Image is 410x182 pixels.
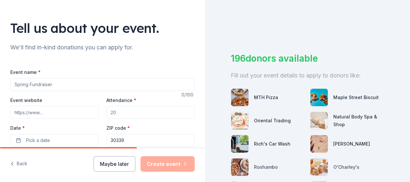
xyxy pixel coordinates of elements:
img: photo for Oriental Trading [231,112,249,129]
label: ZIP code [106,125,130,131]
label: Attendance [106,97,136,104]
div: Fill out your event details to apply to donors like: [231,70,384,81]
div: Tell us about your event. [10,19,195,37]
div: Natural Body Spa & Shop [333,113,384,128]
input: Spring Fundraiser [10,78,195,91]
button: Back [10,157,27,171]
div: MTH Pizza [254,94,278,101]
img: photo for Maple Street Biscuit [310,89,328,106]
input: 20 [106,106,195,119]
label: Event name [10,69,41,76]
span: Pick a date [26,136,50,144]
img: photo for Rich's Car Wash [231,135,249,153]
div: Rich's Car Wash [254,140,290,148]
div: [PERSON_NAME] [333,140,370,148]
label: Event website [10,97,42,104]
button: Maybe later [93,156,135,172]
img: photo for Natural Body Spa & Shop [310,112,328,129]
button: Pick a date [10,134,99,147]
img: photo for MTH Pizza [231,89,249,106]
img: photo for Kendra Scott [310,135,328,153]
input: 12345 (U.S. only) [106,134,195,147]
div: Maple Street Biscuit [333,94,379,101]
div: We'll find in-kind donations you can apply for. [10,42,195,53]
div: 196 donors available [231,52,384,65]
input: https://www... [10,106,99,119]
div: 0 /100 [181,91,195,99]
div: Oriental Trading [254,117,291,125]
label: Date [10,125,99,131]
